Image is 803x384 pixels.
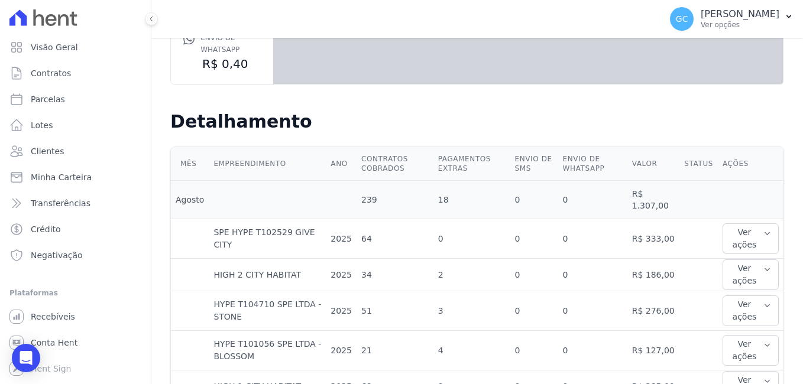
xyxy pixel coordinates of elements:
a: Crédito [5,217,146,241]
td: 2025 [326,259,357,291]
td: R$ 333,00 [627,219,680,259]
span: Recebíveis [31,311,75,323]
td: 3 [433,291,510,331]
span: Minha Carteira [31,171,92,183]
td: 64 [357,219,433,259]
div: Plataformas [9,286,141,300]
td: HYPE T104710 SPE LTDA - STONE [209,291,326,331]
td: 2025 [326,331,357,370]
a: Transferências [5,191,146,215]
span: Crédito [31,223,61,235]
a: Conta Hent [5,331,146,354]
th: Status [679,147,718,181]
a: Parcelas [5,87,146,111]
span: Contratos [31,67,71,79]
p: [PERSON_NAME] [701,8,779,20]
th: Pagamentos extras [433,147,510,181]
td: 2025 [326,291,357,331]
a: Lotes [5,113,146,137]
span: Parcelas [31,93,65,105]
a: Visão Geral [5,35,146,59]
button: Ver ações [723,335,779,366]
button: GC [PERSON_NAME] Ver opções [660,2,803,35]
td: 0 [558,259,627,291]
th: Ações [718,147,783,181]
td: SPE HYPE T102529 GIVE CITY [209,219,326,259]
th: Valor [627,147,680,181]
td: 0 [558,331,627,370]
td: HYPE T101056 SPE LTDA - BLOSSOM [209,331,326,370]
span: Clientes [31,145,64,157]
td: 18 [433,181,510,219]
a: Recebíveis [5,305,146,328]
td: HIGH 2 CITY HABITAT [209,259,326,291]
td: R$ 127,00 [627,331,680,370]
h2: Detalhamento [170,111,784,132]
div: Open Intercom Messenger [12,344,40,372]
th: Contratos cobrados [357,147,433,181]
button: Ver ações [723,295,779,326]
td: 0 [510,291,558,331]
td: 0 [510,219,558,259]
a: Contratos [5,61,146,85]
td: 2 [433,259,510,291]
th: Empreendimento [209,147,326,181]
td: 0 [510,259,558,291]
td: 2025 [326,219,357,259]
td: 0 [558,219,627,259]
a: Clientes [5,139,146,163]
td: 0 [558,291,627,331]
button: Ver ações [723,259,779,290]
span: Transferências [31,197,90,209]
th: Envio de Whatsapp [558,147,627,181]
td: R$ 276,00 [627,291,680,331]
span: Negativação [31,249,83,261]
td: 0 [558,181,627,219]
th: Envio de SMS [510,147,558,181]
span: Lotes [31,119,53,131]
td: 239 [357,181,433,219]
td: 0 [510,331,558,370]
td: R$ 1.307,00 [627,181,680,219]
span: GC [676,15,688,23]
a: Negativação [5,243,146,267]
p: Ver opções [701,20,779,30]
td: Agosto [171,181,209,219]
td: 0 [433,219,510,259]
span: Conta Hent [31,337,77,349]
td: 4 [433,331,510,370]
span: Envio de Whatsapp [200,32,261,56]
a: Minha Carteira [5,165,146,189]
dd: R$ 0,40 [183,56,261,72]
td: R$ 186,00 [627,259,680,291]
span: Visão Geral [31,41,78,53]
td: 21 [357,331,433,370]
td: 34 [357,259,433,291]
th: Mês [171,147,209,181]
button: Ver ações [723,223,779,254]
th: Ano [326,147,357,181]
td: 51 [357,291,433,331]
td: 0 [510,181,558,219]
